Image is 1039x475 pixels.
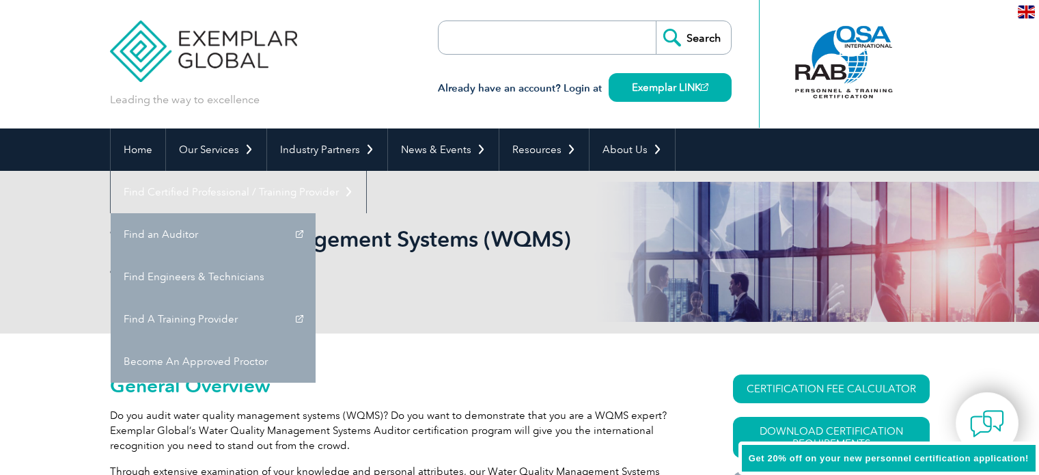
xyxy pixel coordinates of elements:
a: Find A Training Provider [111,298,316,340]
img: contact-chat.png [970,407,1004,441]
a: Find Engineers & Technicians [111,256,316,298]
h2: General Overview [110,375,684,396]
input: Search [656,21,731,54]
a: Home [111,128,165,171]
p: Leading the way to excellence [110,92,260,107]
a: Our Services [166,128,266,171]
img: open_square.png [701,83,708,91]
a: About Us [590,128,675,171]
a: Industry Partners [267,128,387,171]
a: Become An Approved Proctor [111,340,316,383]
a: CERTIFICATION FEE CALCULATOR [733,375,930,403]
a: Resources [499,128,589,171]
a: Find an Auditor [111,213,316,256]
a: Download Certification Requirements [733,417,930,458]
p: Do you audit water quality management systems (WQMS)? Do you want to demonstrate that you are a W... [110,408,684,453]
h3: Already have an account? Login at [438,80,732,97]
img: en [1018,5,1035,18]
a: Find Certified Professional / Training Provider [111,171,366,213]
span: Get 20% off on your new personnel certification application! [749,453,1029,463]
h1: Water Quality Management Systems (WQMS) Auditor [110,226,635,279]
a: Exemplar LINK [609,73,732,102]
a: News & Events [388,128,499,171]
